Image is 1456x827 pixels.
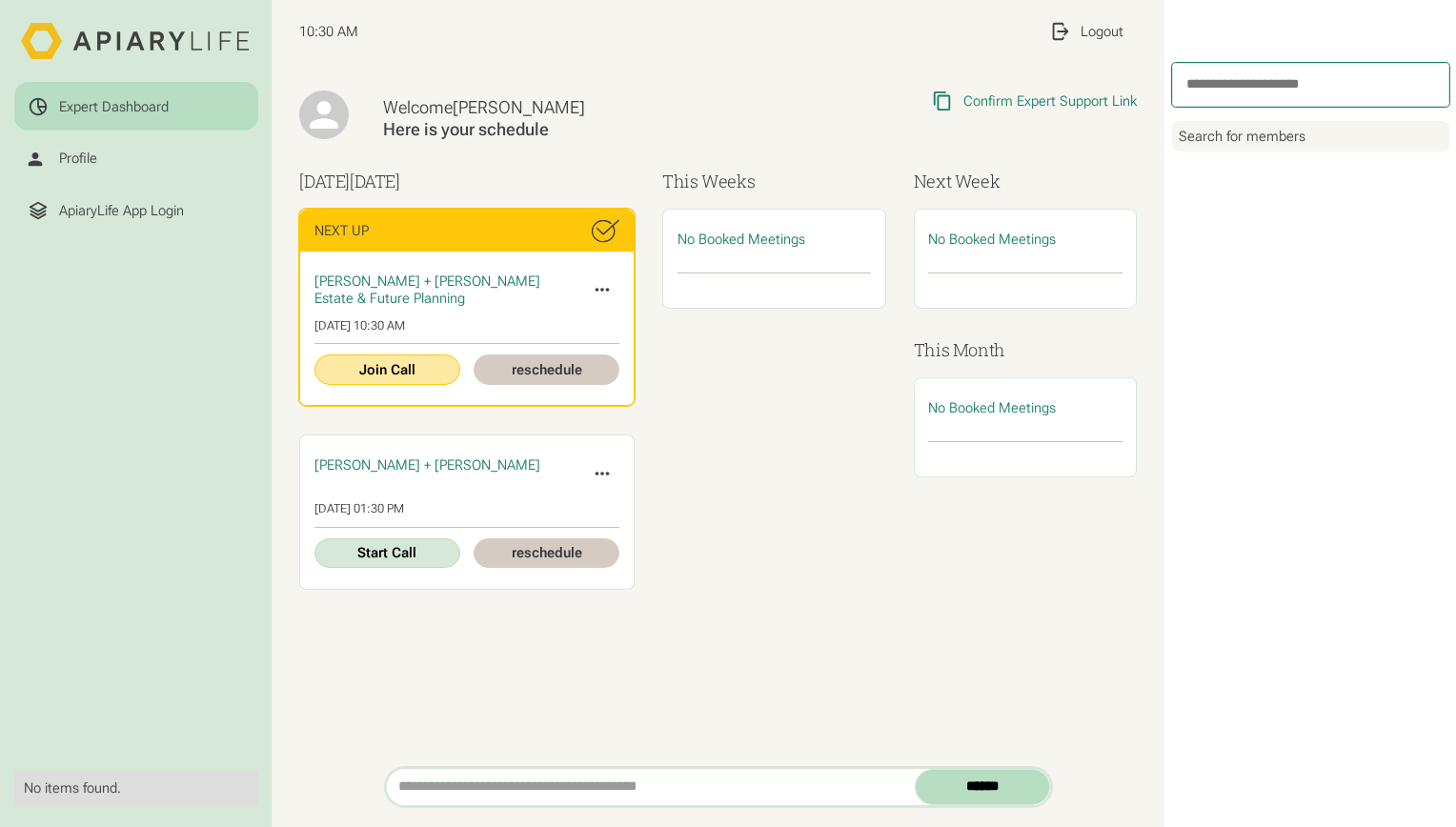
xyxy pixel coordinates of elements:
a: reschedule [474,354,619,384]
a: Join Call [314,354,460,384]
div: Next Up [314,222,369,239]
span: [PERSON_NAME] + [PERSON_NAME] [314,272,540,290]
div: Welcome [383,97,757,119]
h3: This Weeks [662,169,885,194]
h3: Next Week [914,169,1137,194]
a: Expert Dashboard [14,82,258,131]
span: Estate & Future Planning [314,290,465,307]
div: ApiaryLife App Login [59,202,184,219]
div: [DATE] 10:30 AM [314,318,619,333]
h3: This Month [914,337,1137,363]
a: Start Call [314,538,460,568]
div: No items found. [24,779,249,797]
span: [PERSON_NAME] [453,97,585,117]
a: ApiaryLife App Login [14,187,258,235]
span: No Booked Meetings [677,231,805,248]
span: 10:30 AM [299,23,358,40]
a: Logout [1035,7,1137,55]
div: Search for members [1172,121,1449,152]
span: [PERSON_NAME] + [PERSON_NAME] [314,456,540,474]
span: No Booked Meetings [928,231,1056,248]
div: Expert Dashboard [59,98,169,115]
a: reschedule [474,538,619,568]
div: Logout [1081,23,1123,40]
div: Here is your schedule [383,119,757,141]
span: No Booked Meetings [928,399,1056,416]
div: Profile [59,150,97,167]
div: [DATE] 01:30 PM [314,501,619,516]
span: [DATE] [350,170,400,192]
h3: [DATE] [299,169,635,194]
a: Profile [14,134,258,183]
div: Confirm Expert Support Link [963,92,1137,110]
